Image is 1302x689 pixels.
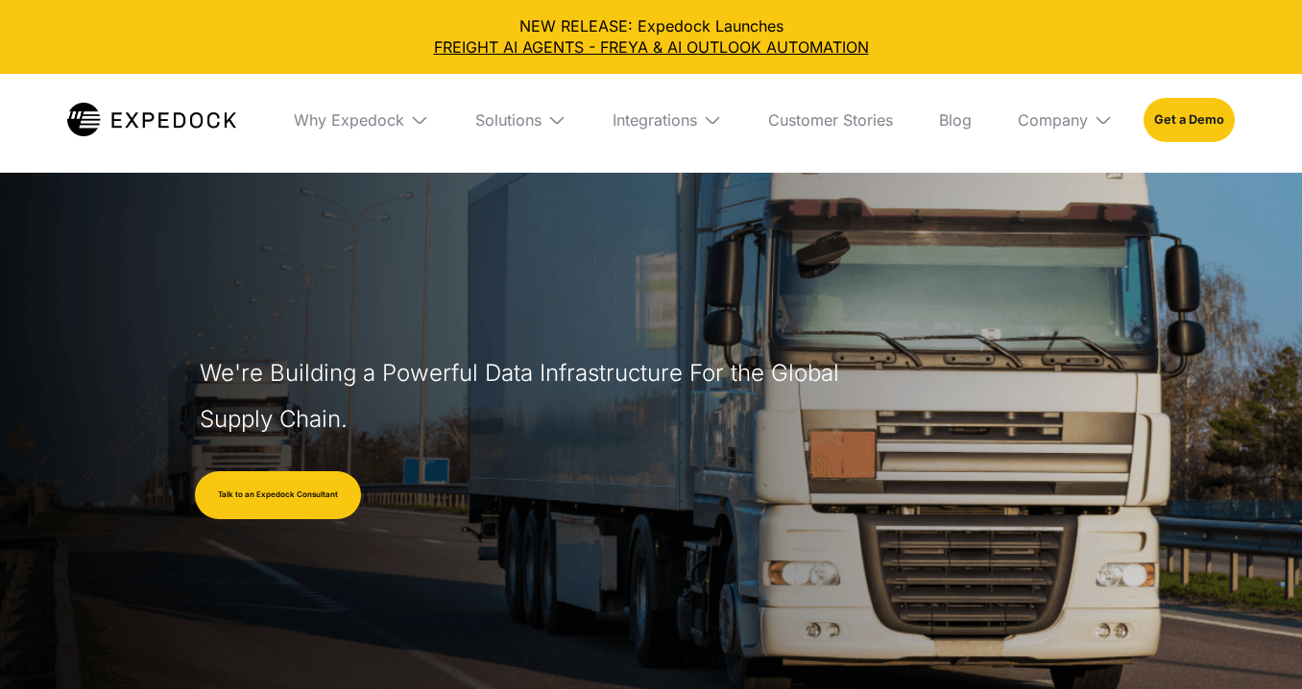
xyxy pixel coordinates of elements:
[924,74,987,166] a: Blog
[294,110,404,130] div: Why Expedock
[195,471,361,519] a: Talk to an Expedock Consultant
[1144,98,1235,142] a: Get a Demo
[15,15,1287,59] div: NEW RELEASE: Expedock Launches
[475,110,542,130] div: Solutions
[15,36,1287,58] a: FREIGHT AI AGENTS - FREYA & AI OUTLOOK AUTOMATION
[1018,110,1088,130] div: Company
[613,110,697,130] div: Integrations
[753,74,908,166] a: Customer Stories
[200,350,849,442] h1: We're Building a Powerful Data Infrastructure For the Global Supply Chain.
